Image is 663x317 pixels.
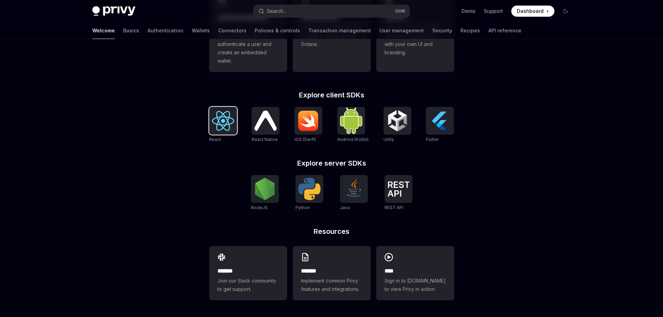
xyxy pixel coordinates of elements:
[385,175,412,211] a: REST APIREST API
[461,8,475,15] a: Demo
[340,205,350,210] span: Java
[252,107,279,143] a: React NativeReact Native
[251,175,279,211] a: NodeJSNodeJS
[511,6,554,17] a: Dashboard
[343,178,365,200] img: Java
[192,22,210,39] a: Wallets
[517,8,544,15] span: Dashboard
[337,107,369,143] a: Android (Kotlin)Android (Kotlin)
[460,22,480,39] a: Recipes
[218,32,279,65] span: Use the React SDK to authenticate a user and create an embedded wallet.
[209,137,221,142] span: React
[212,111,234,131] img: React
[385,23,446,57] span: Whitelabel login, wallets, and user management with your own UI and branding.
[386,110,409,132] img: Unity
[298,178,321,200] img: Python
[426,107,454,143] a: FlutterFlutter
[209,107,237,143] a: ReactReact
[297,110,319,131] img: iOS (Swift)
[488,22,521,39] a: API reference
[384,137,394,142] span: Unity
[209,246,287,300] a: **** **Join our Slack community to get support.
[92,22,115,39] a: Welcome
[255,22,300,39] a: Policies & controls
[301,277,362,293] span: Implement common Privy features and integrations.
[484,8,503,15] a: Support
[294,137,316,142] span: iOS (Swift)
[254,178,276,200] img: NodeJS
[340,108,362,134] img: Android (Kotlin)
[385,277,446,293] span: Sign in to [DOMAIN_NAME] to view Privy in action.
[209,92,454,98] h2: Explore client SDKs
[560,6,571,17] button: Toggle dark mode
[295,175,323,211] a: PythonPython
[340,175,368,211] a: JavaJava
[209,228,454,235] h2: Resources
[254,111,277,130] img: React Native
[209,160,454,167] h2: Explore server SDKs
[376,246,454,300] a: ****Sign in to [DOMAIN_NAME] to view Privy in action.
[251,205,268,210] span: NodeJS
[295,205,310,210] span: Python
[293,246,371,300] a: **** **Implement common Privy features and integrations.
[384,107,411,143] a: UnityUnity
[252,137,278,142] span: React Native
[385,205,403,210] span: REST API
[267,7,286,15] div: Search...
[379,22,424,39] a: User management
[254,5,410,17] button: Search...CtrlK
[218,22,246,39] a: Connectors
[294,107,322,143] a: iOS (Swift)iOS (Swift)
[387,181,410,197] img: REST API
[426,137,439,142] span: Flutter
[148,22,183,39] a: Authentication
[395,8,405,14] span: Ctrl K
[308,22,371,39] a: Transaction management
[123,22,139,39] a: Basics
[92,6,135,16] img: dark logo
[429,110,451,132] img: Flutter
[337,137,369,142] span: Android (Kotlin)
[432,22,452,39] a: Security
[218,277,279,293] span: Join our Slack community to get support.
